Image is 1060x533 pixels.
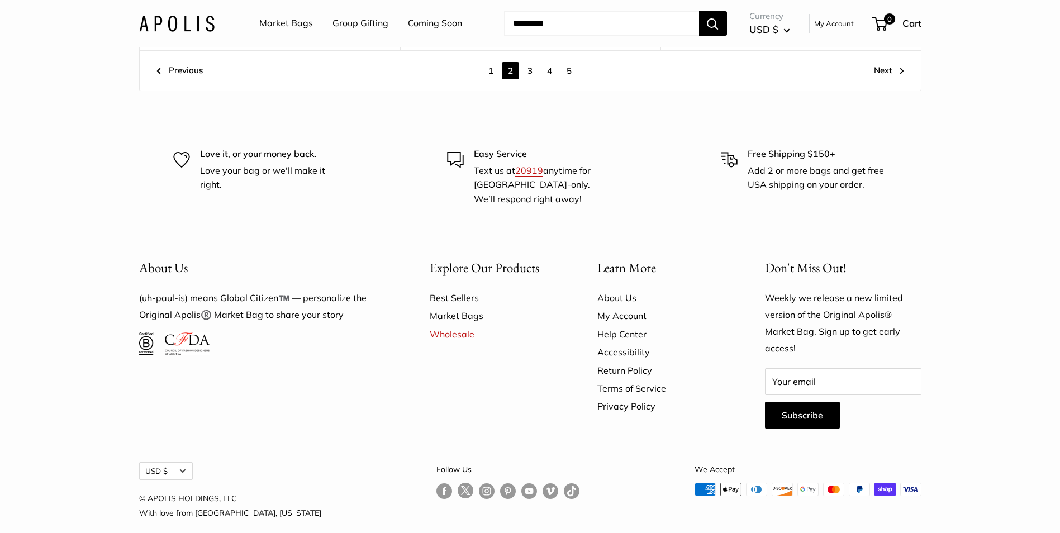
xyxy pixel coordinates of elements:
span: Learn More [597,259,656,276]
a: Market Bags [430,307,558,325]
p: Free Shipping $150+ [748,147,887,161]
button: USD $ [749,21,790,39]
p: © APOLIS HOLDINGS, LLC With love from [GEOGRAPHIC_DATA], [US_STATE] [139,491,321,520]
button: Search [699,11,727,36]
p: Weekly we release a new limited version of the Original Apolis® Market Bag. Sign up to get early ... [765,290,921,357]
a: My Account [597,307,726,325]
a: Follow us on Vimeo [543,483,558,499]
span: Currency [749,8,790,24]
a: Privacy Policy [597,397,726,415]
button: USD $ [139,462,193,480]
p: We Accept [695,462,921,477]
span: About Us [139,259,188,276]
a: Help Center [597,325,726,343]
a: Follow us on Twitter [458,483,473,503]
a: 4 [541,62,558,79]
a: About Us [597,289,726,307]
img: Apolis [139,15,215,31]
a: Follow us on YouTube [521,483,537,499]
a: 0 Cart [873,15,921,32]
a: Previous [156,62,203,79]
a: Follow us on Pinterest [500,483,516,499]
span: Cart [902,17,921,29]
a: 20919 [515,165,543,176]
a: Best Sellers [430,289,558,307]
img: Council of Fashion Designers of America Member [165,332,209,355]
a: 5 [560,62,578,79]
p: Text us at anytime for [GEOGRAPHIC_DATA]-only. We’ll respond right away! [474,164,614,207]
p: Follow Us [436,462,579,477]
a: Group Gifting [332,15,388,32]
a: 3 [521,62,539,79]
a: 1 [482,62,500,79]
a: Coming Soon [408,15,462,32]
span: 2 [502,62,519,79]
span: USD $ [749,23,778,35]
p: (uh-paul-is) means Global Citizen™️ — personalize the Original Apolis®️ Market Bag to share your ... [139,290,391,323]
button: Learn More [597,257,726,279]
a: My Account [814,17,854,30]
a: Terms of Service [597,379,726,397]
iframe: Sign Up via Text for Offers [9,491,120,524]
input: Search... [504,11,699,36]
span: 0 [883,13,895,25]
p: Love your bag or we'll make it right. [200,164,340,192]
a: Market Bags [259,15,313,32]
a: Return Policy [597,361,726,379]
img: Certified B Corporation [139,332,154,355]
p: Add 2 or more bags and get free USA shipping on your order. [748,164,887,192]
p: Easy Service [474,147,614,161]
a: Wholesale [430,325,558,343]
button: About Us [139,257,391,279]
span: Explore Our Products [430,259,539,276]
button: Subscribe [765,402,840,429]
button: Explore Our Products [430,257,558,279]
a: Follow us on Instagram [479,483,495,499]
p: Love it, or your money back. [200,147,340,161]
p: Don't Miss Out! [765,257,921,279]
a: Next [874,62,904,79]
a: Accessibility [597,343,726,361]
a: Follow us on Tumblr [564,483,579,499]
a: Follow us on Facebook [436,483,452,499]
